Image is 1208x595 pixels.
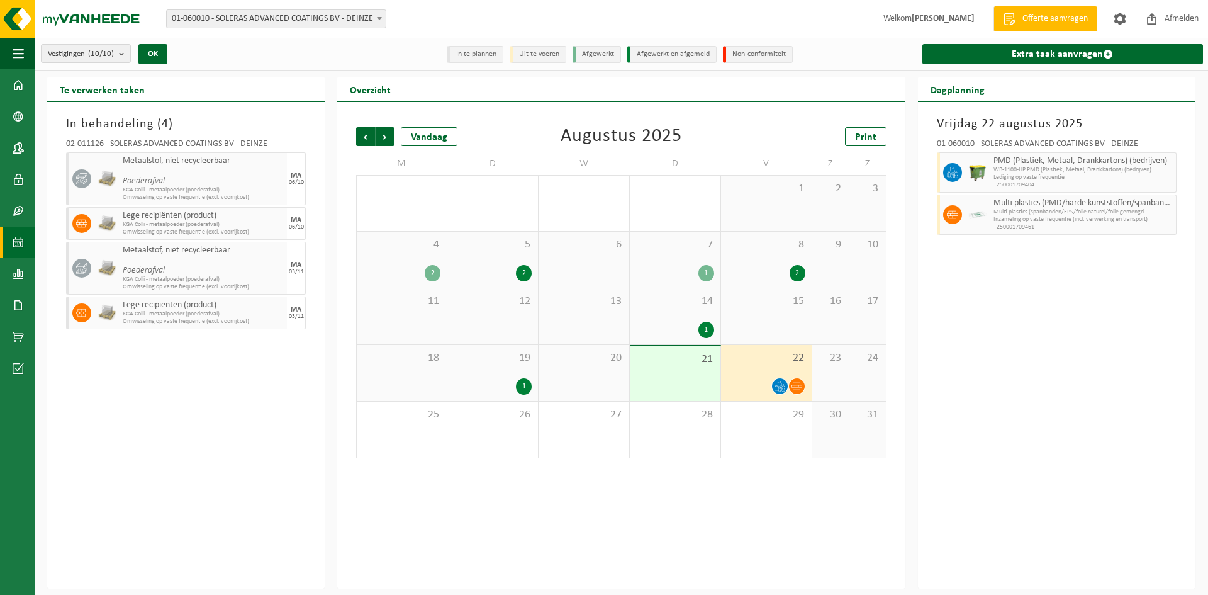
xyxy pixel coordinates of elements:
[968,163,987,182] img: WB-1100-HPE-GN-50
[291,306,301,314] div: MA
[819,238,842,252] span: 9
[993,6,1097,31] a: Offerte aanvragen
[727,408,805,422] span: 29
[856,238,880,252] span: 10
[363,408,440,422] span: 25
[48,45,114,64] span: Vestigingen
[912,14,975,23] strong: [PERSON_NAME]
[167,10,386,28] span: 01-060010 - SOLERAS ADVANCED COATINGS BV - DEINZE
[993,198,1173,208] span: Multi plastics (PMD/harde kunststoffen/spanbanden/EPS/folie naturel/folie gemengd)
[849,152,886,175] td: Z
[845,127,886,146] a: Print
[289,314,304,320] div: 03/11
[291,217,301,224] div: MA
[698,322,714,338] div: 1
[123,246,284,256] span: Metaalstof, niet recycleerbaar
[937,115,1177,133] h3: Vrijdag 22 augustus 2025
[968,205,987,224] img: LP-SK-00500-LPE-16
[291,172,301,179] div: MA
[855,132,876,142] span: Print
[376,127,394,146] span: Volgende
[539,152,630,175] td: W
[856,351,880,365] span: 24
[636,238,714,252] span: 7
[123,211,284,221] span: Lege recipiënten (product)
[993,181,1173,189] span: T250001709404
[727,238,805,252] span: 8
[993,166,1173,174] span: WB-1100-HP PMD (Plastiek, Metaal, Drankkartons) (bedrijven)
[727,182,805,196] span: 1
[454,408,532,422] span: 26
[123,283,284,291] span: Omwisseling op vaste frequentie (excl. voorrijkost)
[856,182,880,196] span: 3
[401,127,457,146] div: Vandaag
[721,152,812,175] td: V
[123,156,284,166] span: Metaalstof, niet recycleerbaar
[454,238,532,252] span: 5
[545,408,623,422] span: 27
[516,378,532,395] div: 1
[630,152,721,175] td: D
[790,265,805,281] div: 2
[819,295,842,309] span: 16
[545,238,623,252] span: 6
[636,295,714,309] span: 14
[727,295,805,309] span: 15
[454,295,532,309] span: 12
[447,46,503,63] li: In te plannen
[363,295,440,309] span: 11
[98,214,116,233] img: PB-PA-0000-WDN-00-03
[698,265,714,281] div: 1
[573,46,621,63] li: Afgewerkt
[123,176,165,186] i: Poederafval
[98,259,116,278] img: LP-PA-00000-WDN-11
[561,127,682,146] div: Augustus 2025
[123,318,284,326] span: Omwisseling op vaste frequentie (excl. voorrijkost)
[922,44,1203,64] a: Extra taak aanvragen
[41,44,131,63] button: Vestigingen(10/10)
[356,152,447,175] td: M
[425,265,440,281] div: 2
[636,353,714,366] span: 21
[123,300,284,310] span: Lege recipiënten (product)
[819,182,842,196] span: 2
[98,169,116,188] img: LP-PA-00000-WDN-11
[447,152,539,175] td: D
[856,408,880,422] span: 31
[123,229,284,236] span: Omwisseling op vaste frequentie (excl. voorrijkost)
[993,174,1173,181] span: Lediging op vaste frequentie
[819,351,842,365] span: 23
[166,9,386,28] span: 01-060010 - SOLERAS ADVANCED COATINGS BV - DEINZE
[66,140,306,152] div: 02-011126 - SOLERAS ADVANCED COATINGS BV - DEINZE
[98,303,116,322] img: PB-PA-0000-WDN-00-03
[627,46,717,63] li: Afgewerkt en afgemeld
[993,208,1173,216] span: Multi plastics (spanbanden/EPS/folie naturel/folie gemengd
[162,118,169,130] span: 4
[510,46,566,63] li: Uit te voeren
[727,351,805,365] span: 22
[993,216,1173,224] span: Inzameling op vaste frequentie (incl. verwerking en transport)
[516,265,532,281] div: 2
[289,224,304,230] div: 06/10
[123,221,284,229] span: KGA Colli - metaalpoeder (poederafval)
[993,224,1173,231] span: T250001709461
[47,77,157,101] h2: Te verwerken taken
[88,50,114,58] count: (10/10)
[123,276,284,283] span: KGA Colli - metaalpoeder (poederafval)
[723,46,793,63] li: Non-conformiteit
[363,351,440,365] span: 18
[363,238,440,252] span: 4
[993,156,1173,166] span: PMD (Plastiek, Metaal, Drankkartons) (bedrijven)
[123,310,284,318] span: KGA Colli - metaalpoeder (poederafval)
[123,194,284,201] span: Omwisseling op vaste frequentie (excl. voorrijkost)
[545,295,623,309] span: 13
[856,295,880,309] span: 17
[123,266,165,275] i: Poederafval
[337,77,403,101] h2: Overzicht
[545,351,623,365] span: 20
[636,408,714,422] span: 28
[1019,13,1091,25] span: Offerte aanvragen
[819,408,842,422] span: 30
[66,115,306,133] h3: In behandeling ( )
[123,186,284,194] span: KGA Colli - metaalpoeder (poederafval)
